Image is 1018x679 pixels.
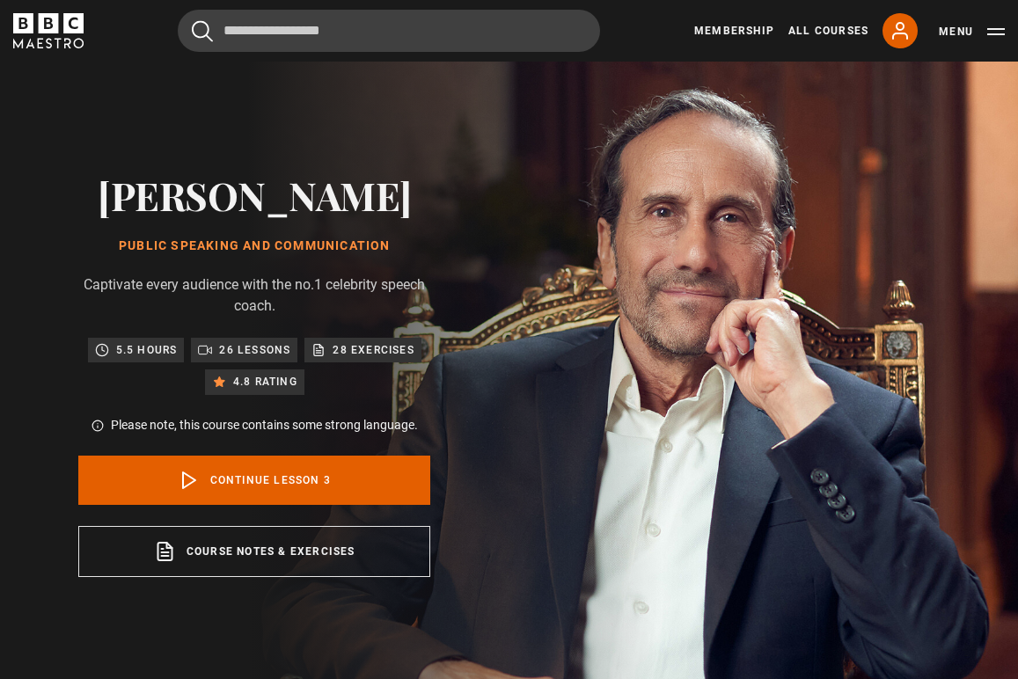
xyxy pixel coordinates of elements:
a: Continue lesson 3 [78,456,430,505]
p: 26 lessons [219,341,290,359]
p: Captivate every audience with the no.1 celebrity speech coach. [78,274,430,317]
button: Submit the search query [192,20,213,42]
input: Search [178,10,600,52]
a: All Courses [788,23,868,39]
a: Membership [694,23,774,39]
button: Toggle navigation [939,23,1005,40]
p: 28 exercises [333,341,414,359]
a: Course notes & exercises [78,526,430,577]
p: 4.8 rating [233,373,297,391]
svg: BBC Maestro [13,13,84,48]
p: 5.5 hours [116,341,178,359]
p: Please note, this course contains some strong language. [111,416,418,434]
h2: [PERSON_NAME] [78,172,430,217]
h1: Public Speaking and Communication [78,239,430,253]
